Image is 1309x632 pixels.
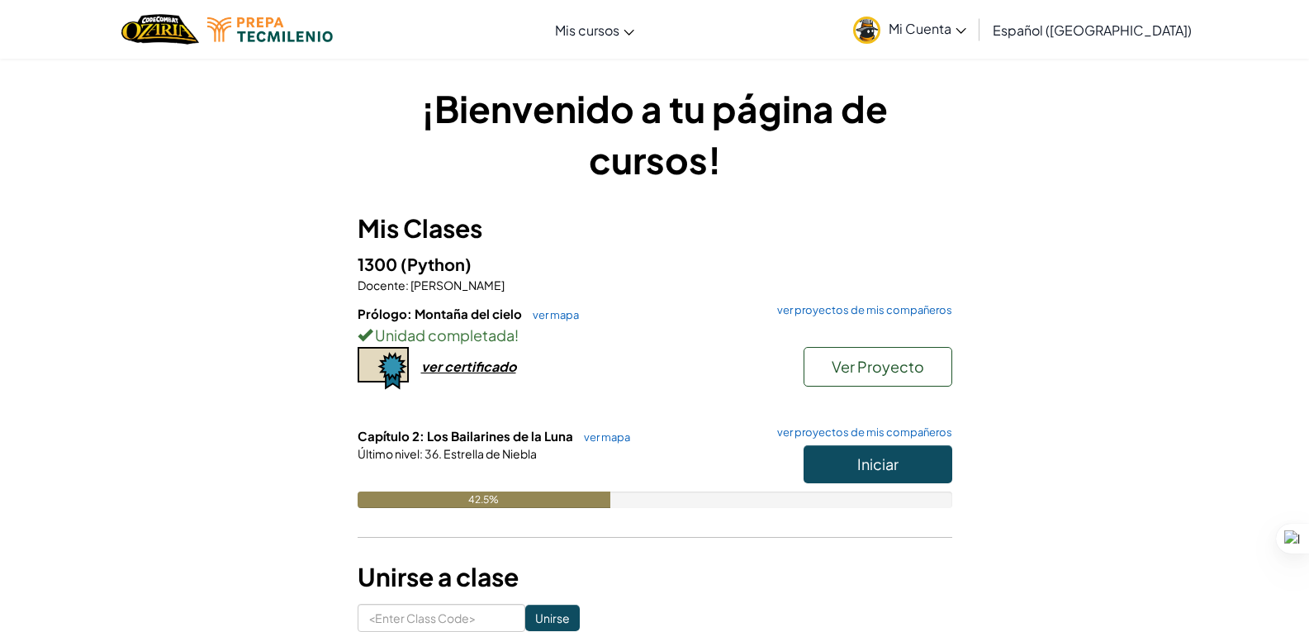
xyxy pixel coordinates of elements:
[358,492,610,508] div: 42.5%
[547,7,643,52] a: Mis cursos
[555,21,619,39] span: Mis cursos
[409,278,505,292] span: [PERSON_NAME]
[358,446,420,461] span: Último nivel
[372,326,515,345] span: Unidad completada
[889,20,966,37] span: Mi Cuenta
[769,427,952,438] a: ver proyectos de mis compañeros
[421,358,516,375] div: ver certificado
[993,21,1192,39] span: Español ([GEOGRAPHIC_DATA])
[358,278,406,292] span: Docente
[515,326,519,345] span: !
[420,446,423,461] span: :
[358,558,952,596] h3: Unirse a clase
[207,17,333,42] img: Tecmilenio logo
[406,278,409,292] span: :
[358,306,524,321] span: Prólogo: Montaña del cielo
[358,428,576,444] span: Capítulo 2: Los Bailarines de la Luna
[576,430,630,444] a: ver mapa
[525,605,580,631] input: Unirse
[358,604,525,632] input: <Enter Class Code>
[401,254,472,274] span: (Python)
[857,454,899,473] span: Iniciar
[769,305,952,316] a: ver proyectos de mis compañeros
[358,210,952,247] h3: Mis Clases
[121,12,198,46] a: Ozaria by CodeCombat logo
[358,347,409,390] img: certificate-icon.png
[524,308,579,321] a: ver mapa
[121,12,198,46] img: Home
[853,17,880,44] img: avatar
[442,446,537,461] span: Estrella de Niebla
[845,3,975,55] a: Mi Cuenta
[358,358,516,375] a: ver certificado
[804,445,952,483] button: Iniciar
[358,254,401,274] span: 1300
[984,7,1200,52] a: Español ([GEOGRAPHIC_DATA])
[832,357,924,376] span: Ver Proyecto
[358,83,952,185] h1: ¡Bienvenido a tu página de cursos!
[804,347,952,387] button: Ver Proyecto
[423,446,442,461] span: 36.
